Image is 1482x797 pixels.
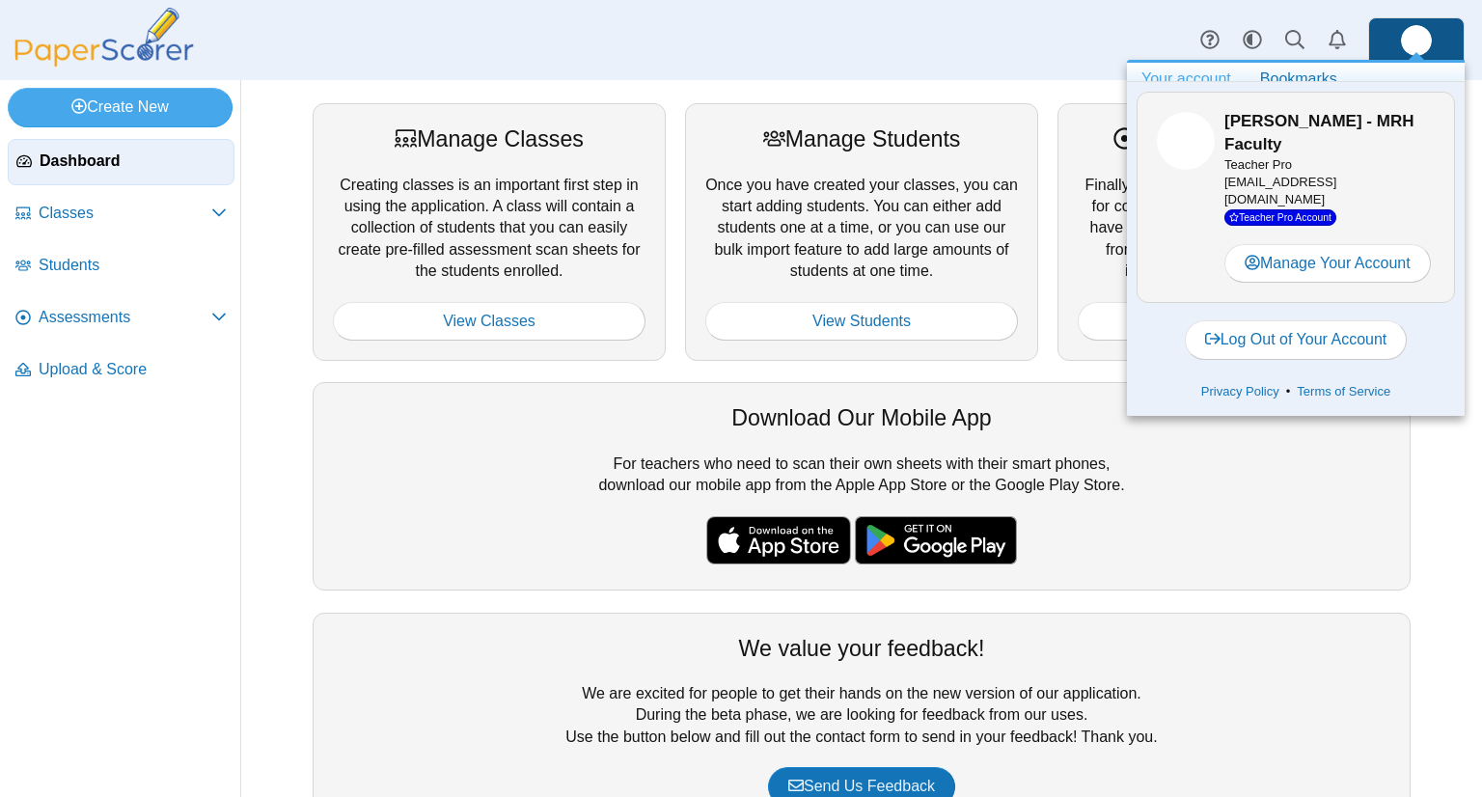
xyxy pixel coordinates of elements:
a: Alerts [1316,19,1358,62]
a: Your account [1127,63,1246,96]
div: Once you have created your classes, you can start adding students. You can either add students on... [685,103,1038,361]
span: Send Us Feedback [788,778,935,794]
div: Creating classes is an important first step in using the application. A class will contain a coll... [313,103,666,361]
a: View Students [705,302,1018,341]
span: Teacher Pro [1224,157,1292,172]
img: google-play-badge.png [855,516,1017,564]
span: Assessments [39,307,211,328]
span: James Mason - MRH Faculty [1401,25,1432,56]
img: PaperScorer [8,8,201,67]
a: ps.jngTdJNibQgxXUod [1368,17,1465,64]
a: Privacy Policy [1194,382,1286,401]
img: ps.jngTdJNibQgxXUod [1157,112,1215,170]
div: Finally, you will want to create assessments for collecting data from your students. We have a va... [1057,103,1411,361]
a: PaperScorer [8,53,201,69]
img: apple-store-badge.svg [706,516,851,564]
a: Classes [8,191,234,237]
div: Manage Classes [333,124,645,154]
a: Log Out of Your Account [1185,320,1408,359]
div: • [1137,377,1455,406]
a: Assessments [8,295,234,342]
img: ps.jngTdJNibQgxXUod [1401,25,1432,56]
a: Create New [8,88,233,126]
a: View Assessments [1078,302,1390,341]
span: Upload & Score [39,359,227,380]
a: Students [8,243,234,289]
div: Manage Students [705,124,1018,154]
h3: [PERSON_NAME] - MRH Faculty [1224,110,1435,156]
a: Dashboard [8,139,234,185]
a: Manage Your Account [1224,244,1431,283]
a: Terms of Service [1290,382,1397,401]
span: James Mason - MRH Faculty [1157,112,1215,170]
span: Dashboard [40,151,226,172]
a: Upload & Score [8,347,234,394]
a: Bookmarks [1246,63,1352,96]
div: We value your feedback! [333,633,1390,664]
span: Teacher Pro Account [1224,209,1336,226]
div: Download Our Mobile App [333,402,1390,433]
div: Manage Assessments [1078,124,1390,154]
div: For teachers who need to scan their own sheets with their smart phones, download our mobile app f... [313,382,1411,591]
span: Classes [39,203,211,224]
a: View Classes [333,302,645,341]
div: [EMAIL_ADDRESS][DOMAIN_NAME] [1224,156,1435,227]
span: Students [39,255,227,276]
